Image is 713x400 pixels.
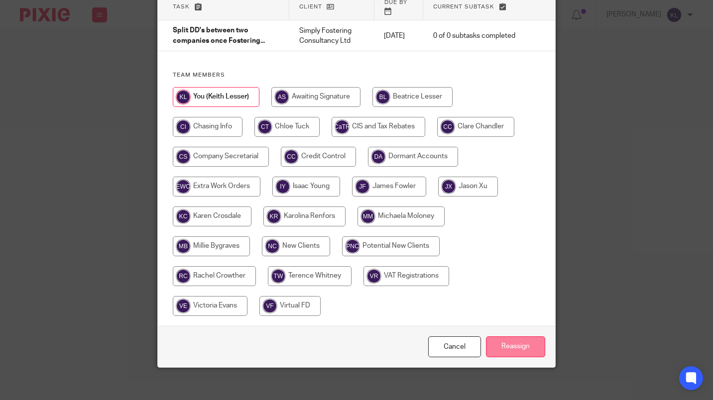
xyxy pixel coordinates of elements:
h4: Team members [173,71,540,79]
span: Split DD's between two companies once Fostering... [173,27,265,45]
span: Task [173,4,190,9]
span: Client [299,4,322,9]
td: 0 of 0 subtasks completed [423,20,525,51]
p: [DATE] [384,31,413,41]
input: Reassign [486,336,545,358]
span: Current subtask [433,4,494,9]
a: Close this dialog window [428,336,481,358]
p: Simply Fostering Consultancy Ltd [299,26,364,46]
